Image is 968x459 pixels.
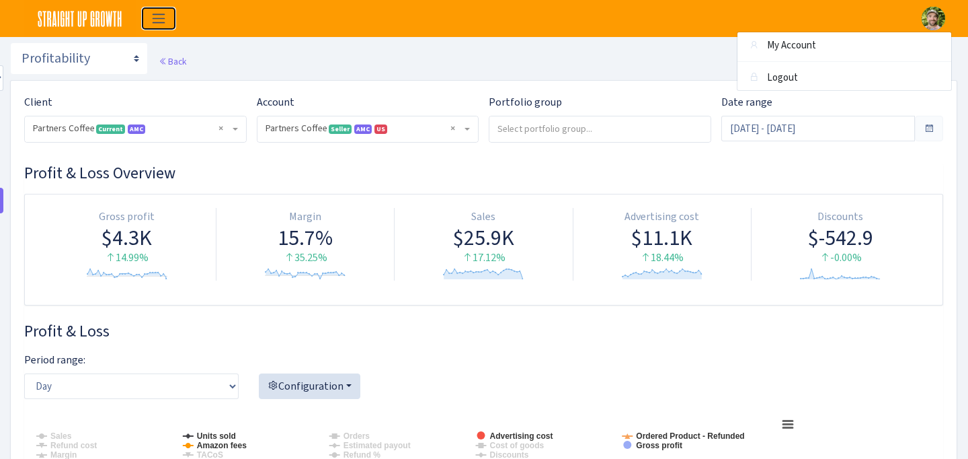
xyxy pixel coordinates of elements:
[400,250,567,266] div: 17.12%
[329,125,352,134] span: Seller
[757,225,924,250] div: $-542.9
[24,164,943,183] h3: Widget #30
[636,431,744,441] tspan: Ordered Product - Refunded
[400,225,567,250] div: $25.9K
[489,94,562,110] label: Portfolio group
[636,441,682,450] tspan: Gross profit
[489,116,675,141] input: Select portfolio group...
[257,94,294,110] label: Account
[489,431,553,441] tspan: Advertising cost
[25,116,246,142] span: Partners Coffee <span class="badge badge-success">Current</span><span class="badge badge-primary"...
[757,250,924,266] div: -0.00%
[266,122,462,135] span: Partners Coffee <span class="badge badge-success">Seller</span><span class="badge badge-primary" ...
[33,122,230,135] span: Partners Coffee <span class="badge badge-success">Current</span><span class="badge badge-primary"...
[344,431,370,441] tspan: Orders
[374,125,387,134] span: US
[44,225,210,250] div: $4.3K
[96,125,125,134] span: Current
[354,125,372,134] span: AMC
[757,209,924,225] div: Discounts
[222,250,389,266] div: 35.25%
[344,441,411,450] tspan: Estimated payout
[721,94,772,110] label: Date range
[922,7,945,30] img: andrew.c
[159,55,186,67] a: Back
[24,352,85,368] label: Period range:
[737,67,951,88] a: Logout
[24,322,943,341] h3: Widget #28
[44,209,210,225] div: Gross profit
[222,209,389,225] div: Margin
[489,441,544,450] tspan: Cost of goods
[922,7,945,30] a: a
[44,250,210,266] div: 14.99%
[50,441,97,450] tspan: Refund cost
[218,122,223,135] span: Remove all items
[222,225,389,250] div: 15.7%
[400,209,567,225] div: Sales
[450,122,455,135] span: Remove all items
[737,35,951,56] a: My Account
[50,431,72,441] tspan: Sales
[24,94,52,110] label: Client
[197,441,247,450] tspan: Amazon fees
[579,225,745,250] div: $11.1K
[579,209,745,225] div: Advertising cost
[257,116,479,142] span: Partners Coffee <span class="badge badge-success">Seller</span><span class="badge badge-primary" ...
[197,431,236,441] tspan: Units sold
[579,250,745,266] div: 18.44%
[142,7,175,30] button: Toggle navigation
[259,374,360,399] button: Configuration
[128,125,145,134] span: AMC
